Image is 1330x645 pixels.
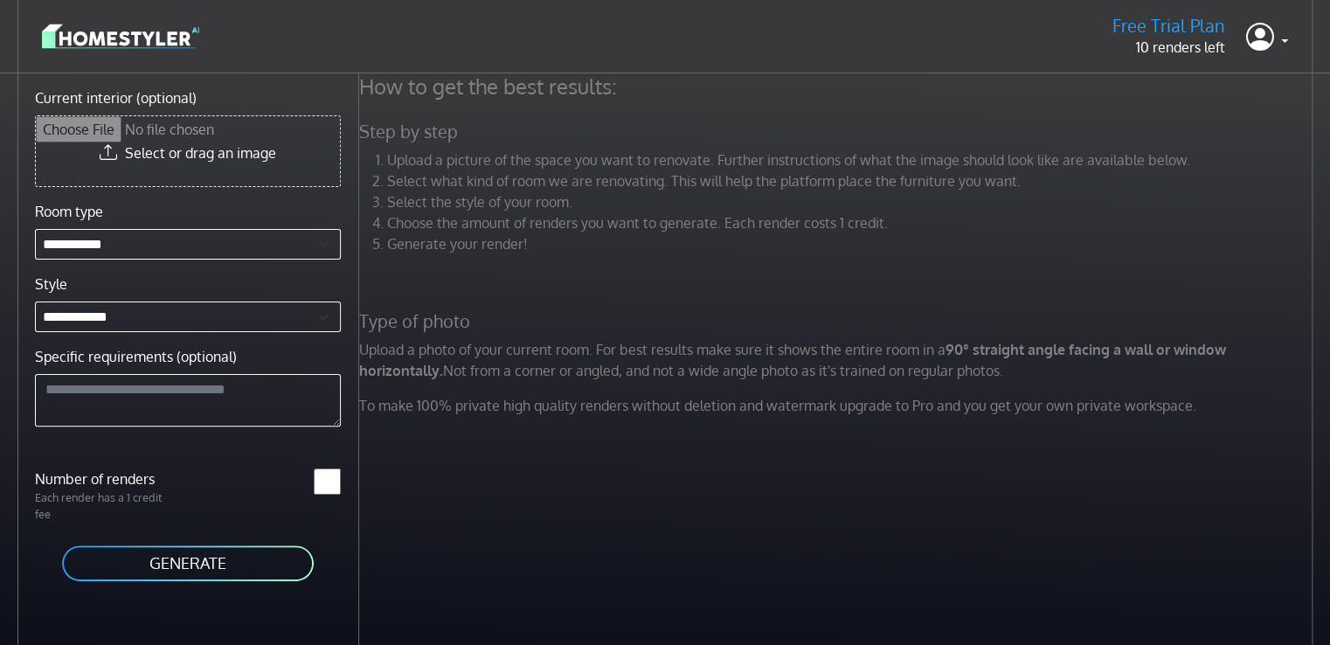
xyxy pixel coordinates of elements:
[60,544,315,583] button: GENERATE
[35,87,197,108] label: Current interior (optional)
[1112,15,1225,37] h5: Free Trial Plan
[42,21,199,52] img: logo-3de290ba35641baa71223ecac5eacb59cb85b4c7fdf211dc9aaecaaee71ea2f8.svg
[349,121,1327,142] h5: Step by step
[387,170,1317,191] li: Select what kind of room we are renovating. This will help the platform place the furniture you w...
[24,468,188,489] label: Number of renders
[24,489,188,523] p: Each render has a 1 credit fee
[387,149,1317,170] li: Upload a picture of the space you want to renovate. Further instructions of what the image should...
[387,212,1317,233] li: Choose the amount of renders you want to generate. Each render costs 1 credit.
[35,274,67,295] label: Style
[387,191,1317,212] li: Select the style of your room.
[349,339,1327,381] p: Upload a photo of your current room. For best results make sure it shows the entire room in a Not...
[349,310,1327,332] h5: Type of photo
[387,233,1317,254] li: Generate your render!
[359,341,1226,379] strong: 90° straight angle facing a wall or window horizontally.
[1112,37,1225,58] p: 10 renders left
[349,73,1327,100] h4: How to get the best results:
[35,201,103,222] label: Room type
[35,346,237,367] label: Specific requirements (optional)
[349,395,1327,416] p: To make 100% private high quality renders without deletion and watermark upgrade to Pro and you g...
